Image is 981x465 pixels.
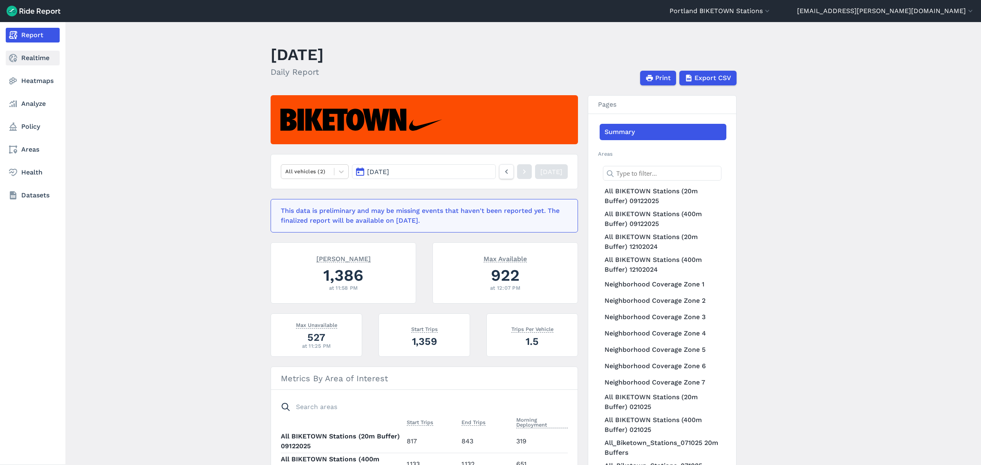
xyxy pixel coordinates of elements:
a: Health [6,165,60,180]
a: Neighborhood Coverage Zone 3 [600,309,726,325]
img: Biketown [280,109,442,131]
div: at 12:07 PM [443,284,568,292]
span: Max Unavailable [296,320,337,329]
a: Analyze [6,96,60,111]
a: All BIKETOWN Stations (400m Buffer) 12102024 [600,253,726,276]
a: Neighborhood Coverage Zone 1 [600,276,726,293]
td: 843 [458,430,513,453]
button: End Trips [461,418,486,427]
input: Search areas [276,400,563,414]
button: Start Trips [407,418,433,427]
a: Neighborhood Coverage Zone 4 [600,325,726,342]
a: Report [6,28,60,42]
h3: Metrics By Area of Interest [271,367,578,390]
a: All BIKETOWN Stations (20m Buffer) 12102024 [600,230,726,253]
div: 922 [443,264,568,286]
button: [DATE] [352,164,496,179]
span: Export CSV [694,73,731,83]
span: Morning Deployment [516,415,568,428]
a: Neighborhood Coverage Zone 2 [600,293,726,309]
div: 1,359 [389,334,460,349]
a: All_Biketown_Stations_071025 20m Buffers [600,436,726,459]
button: Export CSV [679,71,737,85]
h3: Pages [588,96,736,114]
span: Print [655,73,671,83]
a: Realtime [6,51,60,65]
a: All BIKETOWN Stations (20m Buffer) 09122025 [600,185,726,208]
a: All BIKETOWN Stations (400m Buffer) 09122025 [600,208,726,230]
a: All BIKETOWN Stations (400m Buffer) 021025 [600,414,726,436]
h2: Daily Report [271,66,324,78]
button: Morning Deployment [516,415,568,430]
a: Summary [600,124,726,140]
span: Start Trips [407,418,433,426]
td: 319 [513,430,568,453]
div: 1,386 [281,264,406,286]
span: End Trips [461,418,486,426]
span: Max Available [484,254,527,262]
span: [DATE] [367,168,389,176]
button: Print [640,71,676,85]
a: Datasets [6,188,60,203]
a: Heatmaps [6,74,60,88]
div: 527 [281,330,352,344]
div: at 11:58 PM [281,284,406,292]
a: Neighborhood Coverage Zone 5 [600,342,726,358]
a: All BIKETOWN Stations (20m Buffer) 021025 [600,391,726,414]
span: Trips Per Vehicle [511,324,553,333]
div: at 11:25 PM [281,342,352,350]
h2: Areas [598,150,726,158]
h1: [DATE] [271,43,324,66]
input: Type to filter... [603,166,721,181]
div: This data is preliminary and may be missing events that haven't been reported yet. The finalized ... [281,206,563,226]
a: [DATE] [535,164,568,179]
a: Areas [6,142,60,157]
button: Portland BIKETOWN Stations [670,6,771,16]
a: Neighborhood Coverage Zone 7 [600,374,726,391]
td: 817 [403,430,458,453]
button: [EMAIL_ADDRESS][PERSON_NAME][DOMAIN_NAME] [797,6,974,16]
span: [PERSON_NAME] [316,254,371,262]
a: Policy [6,119,60,134]
a: Neighborhood Coverage Zone 6 [600,358,726,374]
img: Ride Report [7,6,60,16]
th: All BIKETOWN Stations (20m Buffer) 09122025 [281,430,403,453]
span: Start Trips [411,324,438,333]
div: 1.5 [497,334,568,349]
